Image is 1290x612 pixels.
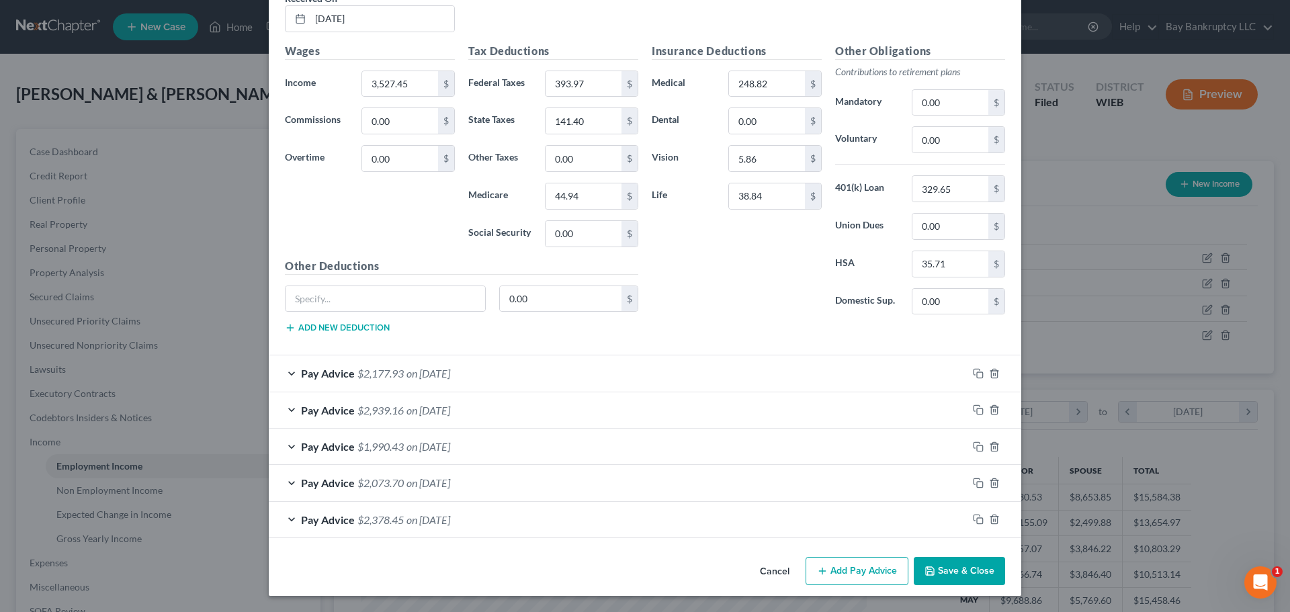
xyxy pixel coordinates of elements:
[914,557,1005,585] button: Save & Close
[621,286,638,312] div: $
[357,513,404,526] span: $2,378.45
[912,176,988,202] input: 0.00
[806,557,908,585] button: Add Pay Advice
[438,146,454,171] div: $
[912,214,988,239] input: 0.00
[546,183,621,209] input: 0.00
[357,476,404,489] span: $2,073.70
[546,221,621,247] input: 0.00
[438,108,454,134] div: $
[301,367,355,380] span: Pay Advice
[301,404,355,417] span: Pay Advice
[729,71,805,97] input: 0.00
[805,146,821,171] div: $
[828,126,905,153] label: Voluntary
[301,440,355,453] span: Pay Advice
[729,108,805,134] input: 0.00
[988,176,1004,202] div: $
[301,513,355,526] span: Pay Advice
[621,108,638,134] div: $
[835,65,1005,79] p: Contributions to retirement plans
[438,71,454,97] div: $
[645,107,722,134] label: Dental
[278,145,355,172] label: Overtime
[301,476,355,489] span: Pay Advice
[462,107,538,134] label: State Taxes
[1272,566,1283,577] span: 1
[546,108,621,134] input: 0.00
[406,476,450,489] span: on [DATE]
[500,286,622,312] input: 0.00
[362,71,438,97] input: 0.00
[645,145,722,172] label: Vision
[621,71,638,97] div: $
[357,404,404,417] span: $2,939.16
[912,251,988,277] input: 0.00
[645,71,722,97] label: Medical
[912,127,988,152] input: 0.00
[749,558,800,585] button: Cancel
[621,183,638,209] div: $
[828,288,905,315] label: Domestic Sup.
[729,183,805,209] input: 0.00
[285,43,455,60] h5: Wages
[828,89,905,116] label: Mandatory
[406,440,450,453] span: on [DATE]
[406,367,450,380] span: on [DATE]
[805,183,821,209] div: $
[828,213,905,240] label: Union Dues
[286,286,485,312] input: Specify...
[285,258,638,275] h5: Other Deductions
[362,146,438,171] input: 0.00
[652,43,822,60] h5: Insurance Deductions
[805,71,821,97] div: $
[805,108,821,134] div: $
[988,214,1004,239] div: $
[357,440,404,453] span: $1,990.43
[729,146,805,171] input: 0.00
[1244,566,1277,599] iframe: Intercom live chat
[462,183,538,210] label: Medicare
[546,71,621,97] input: 0.00
[988,127,1004,152] div: $
[621,221,638,247] div: $
[462,145,538,172] label: Other Taxes
[828,175,905,202] label: 401(k) Loan
[988,289,1004,314] div: $
[462,220,538,247] label: Social Security
[357,367,404,380] span: $2,177.93
[362,108,438,134] input: 0.00
[912,289,988,314] input: 0.00
[468,43,638,60] h5: Tax Deductions
[285,322,390,333] button: Add new deduction
[828,251,905,277] label: HSA
[621,146,638,171] div: $
[988,251,1004,277] div: $
[406,513,450,526] span: on [DATE]
[988,90,1004,116] div: $
[546,146,621,171] input: 0.00
[835,43,1005,60] h5: Other Obligations
[285,77,316,88] span: Income
[645,183,722,210] label: Life
[912,90,988,116] input: 0.00
[310,6,454,32] input: MM/DD/YYYY
[406,404,450,417] span: on [DATE]
[278,107,355,134] label: Commissions
[462,71,538,97] label: Federal Taxes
